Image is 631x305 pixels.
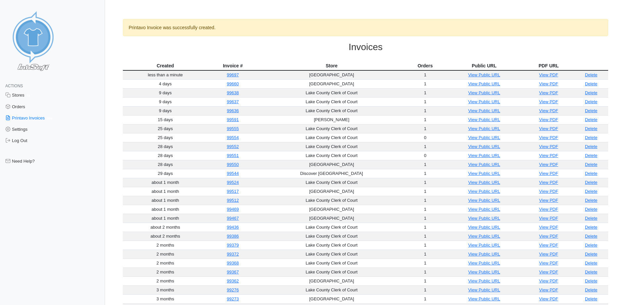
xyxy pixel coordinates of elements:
[123,160,207,169] td: 28 days
[405,250,445,259] td: 1
[445,61,523,70] th: Public URL
[227,108,239,113] a: 99636
[258,276,405,285] td: [GEOGRAPHIC_DATA]
[468,216,500,221] a: View Public URL
[123,241,207,250] td: 2 months
[227,90,239,95] a: 99638
[539,171,558,176] a: View PDF
[227,162,239,167] a: 99550
[585,269,598,274] a: Delete
[258,133,405,142] td: Lake County Clerk of Court
[405,133,445,142] td: 0
[405,205,445,214] td: 1
[123,232,207,241] td: about 2 months
[123,276,207,285] td: 2 months
[258,61,405,70] th: Store
[468,225,500,230] a: View Public URL
[539,72,558,77] a: View PDF
[258,232,405,241] td: Lake County Clerk of Court
[539,225,558,230] a: View PDF
[258,70,405,80] td: [GEOGRAPHIC_DATA]
[468,207,500,212] a: View Public URL
[539,287,558,292] a: View PDF
[227,261,239,266] a: 99368
[539,198,558,203] a: View PDF
[405,259,445,267] td: 1
[468,234,500,239] a: View Public URL
[539,81,558,86] a: View PDF
[405,160,445,169] td: 1
[123,250,207,259] td: 2 months
[468,72,500,77] a: View Public URL
[227,216,239,221] a: 99467
[585,189,598,194] a: Delete
[123,106,207,115] td: 9 days
[539,234,558,239] a: View PDF
[405,88,445,97] td: 1
[258,169,405,178] td: Discover [GEOGRAPHIC_DATA]
[227,126,239,131] a: 99555
[468,198,500,203] a: View Public URL
[123,88,207,97] td: 9 days
[227,117,239,122] a: 99591
[123,178,207,187] td: about 1 month
[468,269,500,274] a: View Public URL
[123,205,207,214] td: about 1 month
[123,223,207,232] td: about 2 months
[405,106,445,115] td: 1
[123,19,608,36] div: Printavo Invoice was successfully created.
[227,144,239,149] a: 99552
[405,61,445,70] th: Orders
[227,296,239,301] a: 99273
[539,135,558,140] a: View PDF
[227,234,239,239] a: 99386
[405,267,445,276] td: 1
[468,243,500,248] a: View Public URL
[123,151,207,160] td: 28 days
[123,196,207,205] td: about 1 month
[585,216,598,221] a: Delete
[123,214,207,223] td: about 1 month
[468,261,500,266] a: View Public URL
[258,178,405,187] td: Lake County Clerk of Court
[585,144,598,149] a: Delete
[468,135,500,140] a: View Public URL
[585,225,598,230] a: Delete
[227,171,239,176] a: 99544
[539,126,558,131] a: View PDF
[539,252,558,257] a: View PDF
[523,61,574,70] th: PDF URL
[468,126,500,131] a: View Public URL
[585,162,598,167] a: Delete
[585,207,598,212] a: Delete
[258,106,405,115] td: Lake County Clerk of Court
[227,252,239,257] a: 99372
[123,267,207,276] td: 2 months
[405,196,445,205] td: 1
[123,41,608,53] h3: Invoices
[585,99,598,104] a: Delete
[468,99,500,104] a: View Public URL
[405,223,445,232] td: 1
[405,241,445,250] td: 1
[227,189,239,194] a: 99517
[468,117,500,122] a: View Public URL
[585,126,598,131] a: Delete
[227,243,239,248] a: 99379
[405,232,445,241] td: 1
[468,162,500,167] a: View Public URL
[539,296,558,301] a: View PDF
[585,108,598,113] a: Delete
[585,198,598,203] a: Delete
[468,153,500,158] a: View Public URL
[468,81,500,86] a: View Public URL
[468,296,500,301] a: View Public URL
[123,97,207,106] td: 9 days
[585,81,598,86] a: Delete
[123,79,207,88] td: 4 days
[405,97,445,106] td: 1
[405,70,445,80] td: 1
[539,269,558,274] a: View PDF
[539,207,558,212] a: View PDF
[227,278,239,283] a: 99362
